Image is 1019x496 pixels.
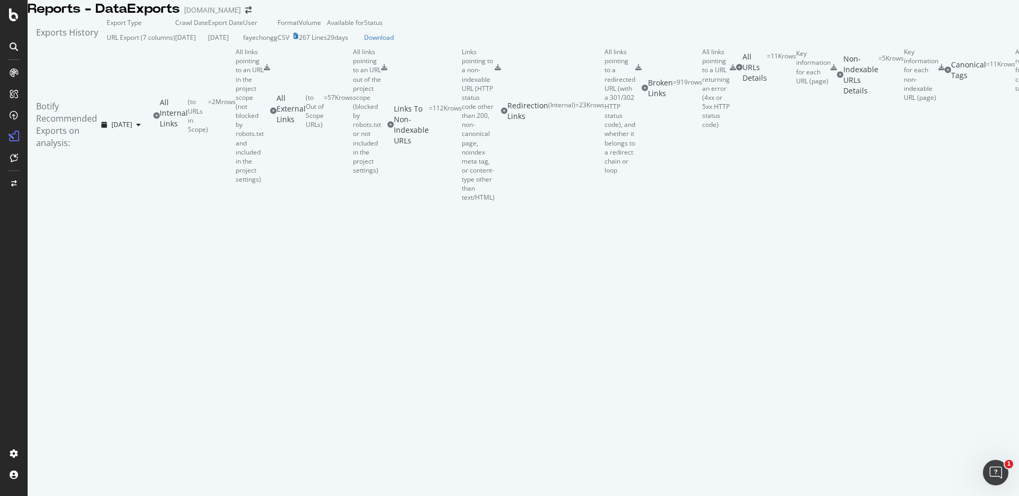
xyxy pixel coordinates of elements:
div: ( to Out of Scope URLs ) [306,93,324,130]
td: Status [364,18,394,27]
div: All External Links [277,93,306,130]
div: All URLs Details [742,52,767,83]
div: csv-export [495,64,501,71]
div: Redirection Links [507,100,548,122]
div: Key information for each non-indexable URL (page) [904,47,938,102]
div: All links pointing to a redirected URL (with a 301/302 HTTP status code), and whether it belongs ... [605,47,635,175]
td: 267 Lines [299,27,327,47]
div: Broken Links [648,78,673,99]
div: = 23K rows [575,100,605,122]
div: All links pointing to an URL in the project scope (not blocked by robots.txt and included in the ... [236,47,264,184]
td: Export Type [107,18,175,27]
div: All Internal Links [160,97,188,134]
div: = 57K rows [324,93,353,130]
button: [DATE] [97,116,145,133]
div: = 2M rows [208,97,236,134]
div: csv-export [635,64,642,71]
div: Exports History [36,27,98,39]
div: csv-export [938,64,945,71]
span: 2025 Aug. 3rd [111,120,132,129]
iframe: Intercom live chat [983,460,1008,485]
div: csv-export [264,64,270,71]
div: All links pointing to a URL returning an error (4xx or 5xx HTTP status code) [702,47,730,129]
td: Available for [327,18,364,27]
div: csv-export [381,64,387,71]
div: CSV [278,33,289,42]
a: Download [364,33,394,42]
div: arrow-right-arrow-left [245,6,252,14]
td: [DATE] [175,27,208,47]
div: All links pointing to an URL out of the project scope (blocked by robots.txt or not included in t... [353,47,381,175]
div: Botify Recommended Exports on analysis: [36,100,97,149]
div: = 11K rows [767,52,796,83]
div: Non-Indexable URLs Details [843,54,878,96]
td: 29 days [327,27,364,47]
div: = 919 rows [673,78,702,99]
td: Export Date [208,18,243,27]
td: Volume [299,18,327,27]
td: [DATE] [208,27,243,47]
div: ( Internal ) [548,100,575,122]
td: Crawl Date [175,18,208,27]
div: = 11K rows [986,59,1015,81]
td: fayechongg [243,27,278,47]
div: Links To Non-Indexable URLs [394,104,429,146]
div: = 112K rows [429,104,462,146]
td: Format [278,18,299,27]
div: Canonical Tags [951,59,986,81]
div: Key information for each URL (page) [796,49,831,85]
div: Links pointing to a non-indexable URL (HTTP status code other than 200, non-canonical page, noind... [462,47,495,202]
div: csv-export [831,64,837,71]
div: [DOMAIN_NAME] [184,5,241,15]
div: URL Export (7 columns) [107,33,175,42]
div: ( to URLs in Scope ) [188,97,208,134]
span: 1 [1005,460,1013,468]
td: User [243,18,278,27]
div: csv-export [730,64,736,71]
div: = 5K rows [878,54,904,96]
